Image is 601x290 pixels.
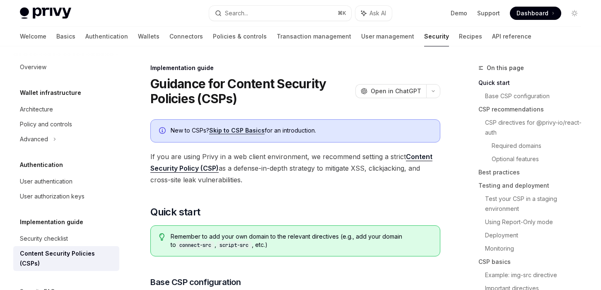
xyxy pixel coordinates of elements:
a: Policies & controls [213,27,267,46]
button: Open in ChatGPT [355,84,426,98]
div: Content Security Policies (CSPs) [20,249,114,268]
div: Overview [20,62,46,72]
svg: Tip [159,233,165,241]
a: Example: img-src directive [485,268,588,282]
a: Required domains [492,139,588,152]
span: Base CSP configuration [150,276,241,288]
a: Base CSP configuration [485,89,588,103]
button: Ask AI [355,6,392,21]
a: Demo [451,9,467,17]
a: Quick start [478,76,588,89]
span: On this page [487,63,524,73]
a: Monitoring [485,242,588,255]
div: Advanced [20,134,48,144]
a: Security checklist [13,231,119,246]
a: CSP basics [478,255,588,268]
h5: Wallet infrastructure [20,88,81,98]
a: Recipes [459,27,482,46]
div: User authentication [20,176,72,186]
button: Search...⌘K [209,6,351,21]
code: connect-src [176,241,215,249]
div: Policy and controls [20,119,72,129]
a: Deployment [485,229,588,242]
a: Basics [56,27,75,46]
div: Implementation guide [150,64,440,72]
h5: Authentication [20,160,63,170]
a: Wallets [138,27,159,46]
a: Policy and controls [13,117,119,132]
a: User authorization keys [13,189,119,204]
a: Skip to CSP Basics [209,127,265,134]
a: Architecture [13,102,119,117]
svg: Info [159,127,167,135]
a: Authentication [85,27,128,46]
span: Remember to add your own domain to the relevant directives (e.g., add your domain to , , etc.) [171,232,432,249]
a: Content Security Policies (CSPs) [13,246,119,271]
a: Using Report-Only mode [485,215,588,229]
a: Welcome [20,27,46,46]
a: Best practices [478,166,588,179]
a: Test your CSP in a staging environment [485,192,588,215]
a: Optional features [492,152,588,166]
h1: Guidance for Content Security Policies (CSPs) [150,76,352,106]
a: User management [361,27,414,46]
a: Transaction management [277,27,351,46]
button: Toggle dark mode [568,7,581,20]
div: Architecture [20,104,53,114]
a: Testing and deployment [478,179,588,192]
span: Ask AI [369,9,386,17]
a: User authentication [13,174,119,189]
a: Overview [13,60,119,75]
a: Security [424,27,449,46]
a: CSP recommendations [478,103,588,116]
span: ⌘ K [338,10,346,17]
span: Open in ChatGPT [371,87,421,95]
a: API reference [492,27,531,46]
div: Search... [225,8,248,18]
a: Dashboard [510,7,561,20]
span: If you are using Privy in a web client environment, we recommend setting a strict as a defense-in... [150,151,440,186]
a: CSP directives for @privy-io/react-auth [485,116,588,139]
a: Support [477,9,500,17]
code: script-src [216,241,252,249]
img: light logo [20,7,71,19]
div: New to CSPs? for an introduction. [171,126,432,135]
div: Security checklist [20,234,68,244]
span: Quick start [150,205,200,219]
span: Dashboard [517,9,548,17]
h5: Implementation guide [20,217,83,227]
a: Connectors [169,27,203,46]
div: User authorization keys [20,191,84,201]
